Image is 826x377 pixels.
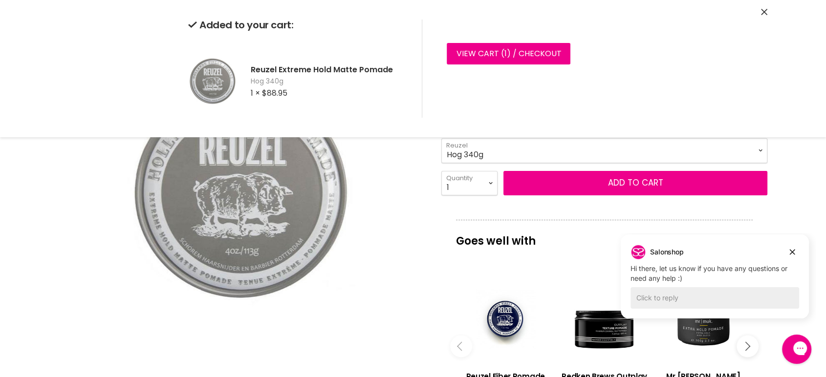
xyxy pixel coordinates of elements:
[761,7,767,18] button: Close
[447,43,570,64] a: View cart (1) / Checkout
[503,171,767,195] button: Add to cart
[262,87,287,99] span: $88.95
[59,10,424,375] div: Reuzel Extreme Hold Matte Pomade image. Click or Scroll to Zoom.
[188,44,237,118] img: Reuzel Extreme Hold Matte Pomade
[127,21,355,363] img: Reuzel Extreme Hold Matte Pomade
[456,220,753,252] p: Goes well with
[188,20,406,31] h2: Added to your cart:
[251,77,406,86] span: Hog 340g
[251,64,406,75] h2: Reuzel Extreme Hold Matte Pomade
[441,171,498,195] select: Quantity
[777,331,816,367] iframe: Gorgias live chat messenger
[613,233,816,333] iframe: Gorgias live chat campaigns
[504,48,506,59] span: 1
[251,87,260,99] span: 1 ×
